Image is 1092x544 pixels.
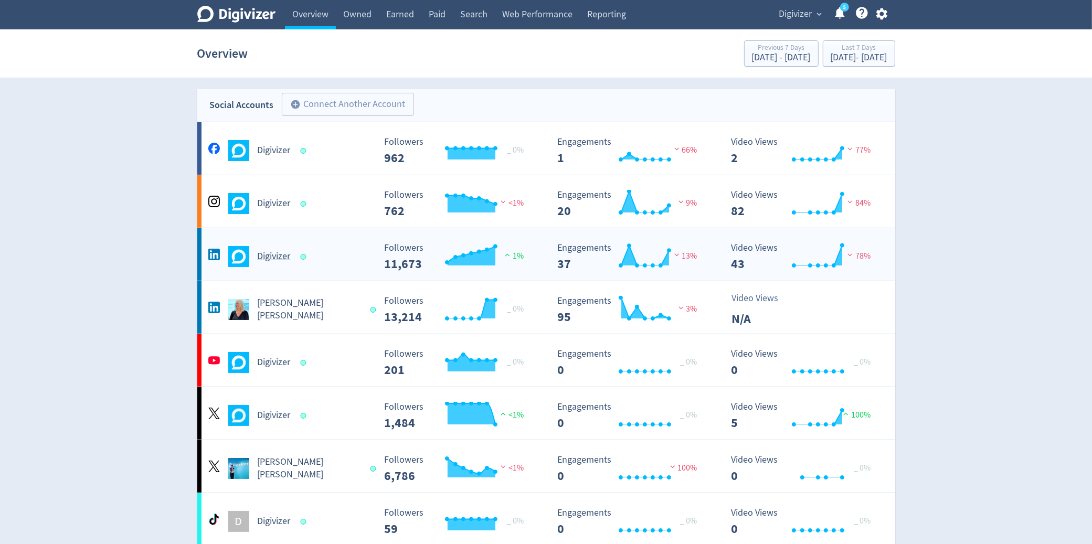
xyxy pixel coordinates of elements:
[197,334,895,387] a: Digivizer undefinedDigivizer Followers 201 Followers 201 _ 0% Engagements 0 Engagements 0 _ 0% Vi...
[854,463,871,473] span: _ 0%
[197,37,248,70] h1: Overview
[379,402,536,430] svg: Followers 1,484
[498,410,508,418] img: positive-performance.svg
[379,455,536,483] svg: Followers 6,786
[498,463,508,471] img: negative-performance.svg
[197,387,895,440] a: Digivizer undefinedDigivizer Followers 1,484 Followers 1,484 <1% Engagements 0 Engagements 0 _ 0%...
[726,190,883,218] svg: Video Views 82
[553,508,710,536] svg: Engagements 0
[258,456,361,481] h5: [PERSON_NAME] [PERSON_NAME]
[274,94,414,116] a: Connect Another Account
[752,44,811,53] div: Previous 7 Days
[726,137,883,165] svg: Video Views 2
[197,228,895,281] a: Digivizer undefinedDigivizer Followers 11,673 Followers 11,673 1% Engagements 37 Engagements 37 1...
[300,360,309,366] span: Data last synced: 1 Oct 2025, 1:02pm (AEST)
[779,6,812,23] span: Digivizer
[744,40,819,67] button: Previous 7 Days[DATE] - [DATE]
[831,44,887,53] div: Last 7 Days
[197,440,895,493] a: Emma Lo Russo undefined[PERSON_NAME] [PERSON_NAME] Followers 6,786 Followers 6,786 <1% Engagement...
[258,297,361,322] h5: [PERSON_NAME] [PERSON_NAME]
[681,410,697,420] span: _ 0%
[553,190,710,218] svg: Engagements 20
[672,251,697,261] span: 13%
[667,463,697,473] span: 100%
[854,357,871,367] span: _ 0%
[258,515,291,528] h5: Digivizer
[258,356,291,369] h5: Digivizer
[854,516,871,526] span: _ 0%
[726,349,883,377] svg: Video Views 0
[731,310,792,328] p: N/A
[282,93,414,116] button: Connect Another Account
[845,198,871,208] span: 84%
[258,409,291,422] h5: Digivizer
[379,243,536,271] svg: Followers 11,673
[300,201,309,207] span: Data last synced: 1 Oct 2025, 12:01am (AEST)
[776,6,825,23] button: Digivizer
[672,145,682,153] img: negative-performance.svg
[841,410,851,418] img: positive-performance.svg
[300,519,309,525] span: Data last synced: 30 Sep 2025, 11:02pm (AEST)
[507,516,524,526] span: _ 0%
[197,281,895,334] a: Emma Lo Russo undefined[PERSON_NAME] [PERSON_NAME] Followers 13,214 Followers 13,214 _ 0% Engagem...
[498,410,524,420] span: <1%
[228,193,249,214] img: Digivizer undefined
[507,304,524,314] span: _ 0%
[300,413,309,419] span: Data last synced: 1 Oct 2025, 12:02am (AEST)
[228,140,249,161] img: Digivizer undefined
[291,99,301,110] span: add_circle
[667,463,678,471] img: negative-performance.svg
[228,352,249,373] img: Digivizer undefined
[681,516,697,526] span: _ 0%
[845,251,855,259] img: negative-performance.svg
[498,198,508,206] img: negative-performance.svg
[672,251,682,259] img: negative-performance.svg
[370,466,379,472] span: Data last synced: 30 Sep 2025, 5:02pm (AEST)
[731,291,792,305] p: Video Views
[553,137,710,165] svg: Engagements 1
[258,144,291,157] h5: Digivizer
[507,145,524,155] span: _ 0%
[498,198,524,208] span: <1%
[823,40,895,67] button: Last 7 Days[DATE]- [DATE]
[228,458,249,479] img: Emma Lo Russo undefined
[228,405,249,426] img: Digivizer undefined
[507,357,524,367] span: _ 0%
[210,98,274,113] div: Social Accounts
[726,243,883,271] svg: Video Views 43
[845,198,855,206] img: negative-performance.svg
[681,357,697,367] span: _ 0%
[726,402,883,430] svg: Video Views 5
[553,455,710,483] svg: Engagements 0
[379,190,536,218] svg: Followers 762
[197,175,895,228] a: Digivizer undefinedDigivizer Followers 762 Followers 762 <1% Engagements 20 Engagements 20 9% Vid...
[197,122,895,175] a: Digivizer undefinedDigivizer Followers 962 Followers 962 _ 0% Engagements 1 Engagements 1 66% Vid...
[379,296,536,324] svg: Followers 13,214
[841,410,871,420] span: 100%
[831,53,887,62] div: [DATE] - [DATE]
[258,197,291,210] h5: Digivizer
[752,53,811,62] div: [DATE] - [DATE]
[228,299,249,320] img: Emma Lo Russo undefined
[502,251,524,261] span: 1%
[379,137,536,165] svg: Followers 962
[676,198,697,208] span: 9%
[379,508,536,536] svg: Followers 59
[843,4,845,11] text: 5
[845,145,855,153] img: negative-performance.svg
[498,463,524,473] span: <1%
[258,250,291,263] h5: Digivizer
[553,243,710,271] svg: Engagements 37
[845,251,871,261] span: 78%
[845,145,871,155] span: 77%
[228,246,249,267] img: Digivizer undefined
[840,3,849,12] a: 5
[676,304,686,312] img: negative-performance.svg
[502,251,513,259] img: positive-performance.svg
[553,296,710,324] svg: Engagements 95
[553,402,710,430] svg: Engagements 0
[672,145,697,155] span: 66%
[726,455,883,483] svg: Video Views 0
[815,9,824,19] span: expand_more
[676,304,697,314] span: 3%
